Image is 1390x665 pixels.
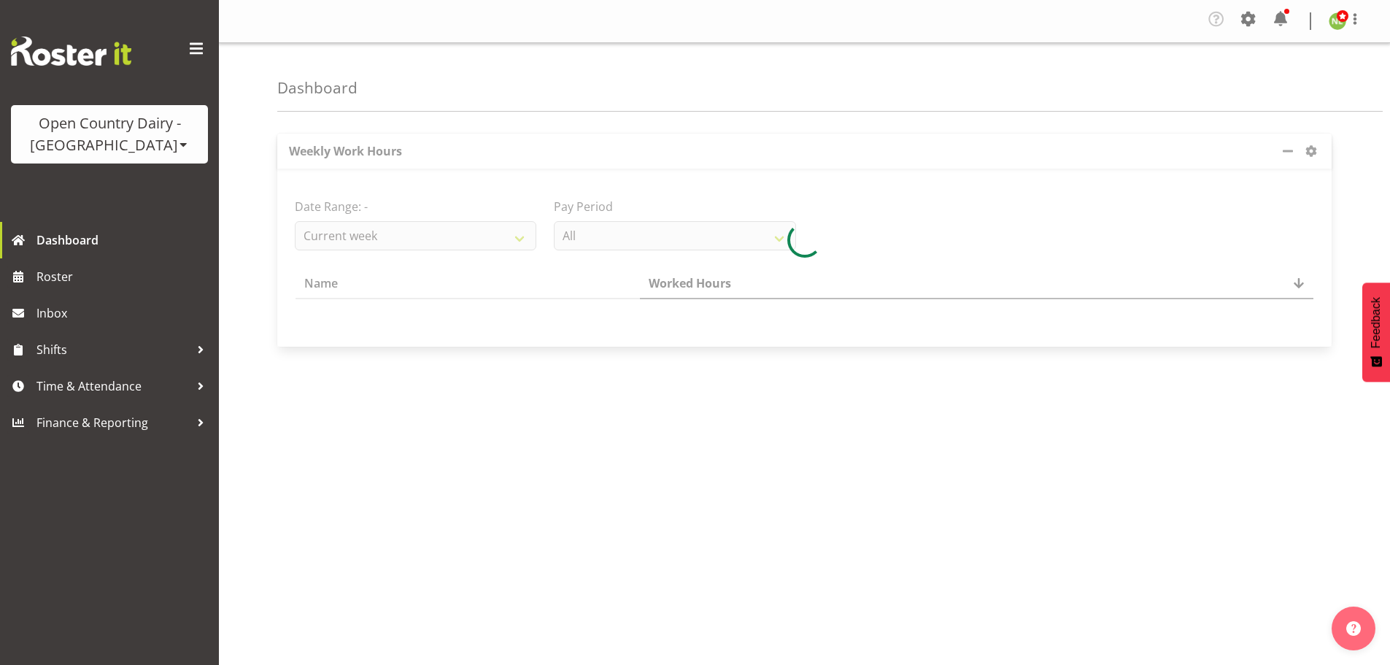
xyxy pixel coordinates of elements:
span: Shifts [36,339,190,361]
div: Open Country Dairy - [GEOGRAPHIC_DATA] [26,112,193,156]
span: Feedback [1370,297,1383,348]
span: Finance & Reporting [36,412,190,434]
img: Rosterit website logo [11,36,131,66]
img: help-xxl-2.png [1346,621,1361,636]
h4: Dashboard [277,80,358,96]
span: Roster [36,266,212,288]
span: Dashboard [36,229,212,251]
button: Feedback - Show survey [1362,282,1390,382]
span: Time & Attendance [36,375,190,397]
img: nicole-lloyd7454.jpg [1329,12,1346,30]
span: Inbox [36,302,212,324]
